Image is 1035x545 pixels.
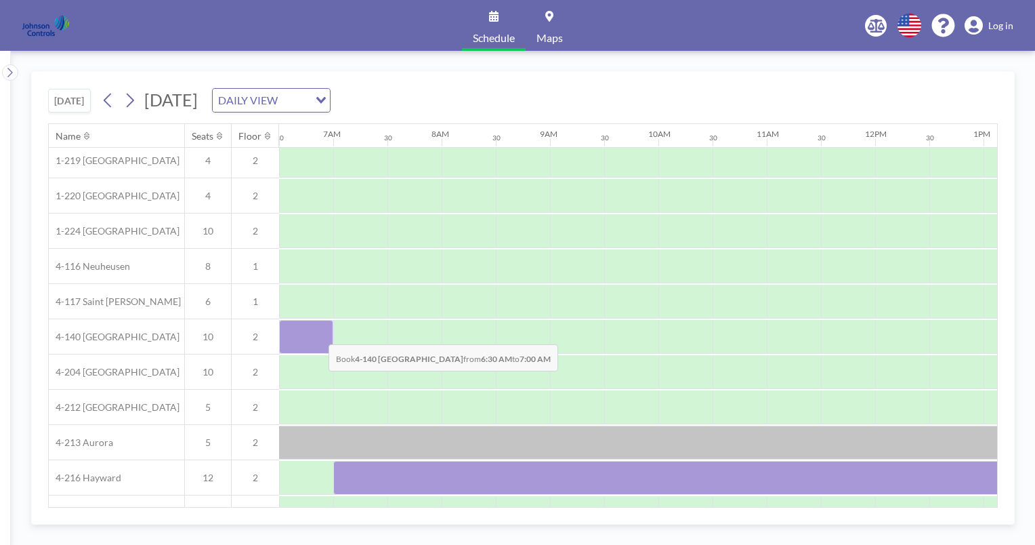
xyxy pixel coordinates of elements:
[355,354,463,364] b: 4-140 [GEOGRAPHIC_DATA]
[492,134,501,142] div: 30
[648,129,671,139] div: 10AM
[49,366,179,378] span: 4-204 [GEOGRAPHIC_DATA]
[232,366,279,378] span: 2
[323,129,341,139] div: 7AM
[232,225,279,237] span: 2
[22,12,70,39] img: organization-logo
[185,190,231,202] span: 4
[185,472,231,484] span: 12
[49,225,179,237] span: 1-224 [GEOGRAPHIC_DATA]
[213,89,330,112] div: Search for option
[276,134,284,142] div: 30
[215,92,280,109] span: DAILY VIEW
[49,331,179,343] span: 4-140 [GEOGRAPHIC_DATA]
[185,366,231,378] span: 10
[232,260,279,272] span: 1
[818,134,826,142] div: 30
[185,296,231,308] span: 6
[192,130,213,142] div: Seats
[232,155,279,167] span: 2
[232,437,279,449] span: 2
[540,129,557,139] div: 9AM
[49,507,179,519] span: 4-217 [GEOGRAPHIC_DATA]
[185,507,231,519] span: 7
[238,130,261,142] div: Floor
[536,33,563,43] span: Maps
[973,129,990,139] div: 1PM
[49,260,130,272] span: 4-116 Neuheusen
[48,89,91,113] button: [DATE]
[49,190,179,202] span: 1-220 [GEOGRAPHIC_DATA]
[232,401,279,413] span: 2
[144,89,198,110] span: [DATE]
[232,472,279,484] span: 2
[601,134,609,142] div: 30
[384,134,392,142] div: 30
[473,33,515,43] span: Schedule
[185,260,231,272] span: 8
[865,129,887,139] div: 12PM
[185,155,231,167] span: 4
[988,20,1013,32] span: Log in
[232,331,279,343] span: 2
[185,437,231,449] span: 5
[232,507,279,519] span: 2
[709,134,717,142] div: 30
[49,472,121,484] span: 4-216 Hayward
[185,331,231,343] span: 10
[926,134,934,142] div: 30
[49,155,179,167] span: 1-219 [GEOGRAPHIC_DATA]
[232,190,279,202] span: 2
[329,344,558,371] span: Book from to
[232,296,279,308] span: 1
[185,225,231,237] span: 10
[431,129,449,139] div: 8AM
[481,354,512,364] b: 6:30 AM
[757,129,779,139] div: 11AM
[282,92,308,109] input: Search for option
[49,437,113,449] span: 4-213 Aurora
[965,16,1013,35] a: Log in
[49,401,179,413] span: 4-212 [GEOGRAPHIC_DATA]
[520,354,551,364] b: 7:00 AM
[56,130,81,142] div: Name
[185,401,231,413] span: 5
[49,296,181,308] span: 4-117 Saint [PERSON_NAME]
